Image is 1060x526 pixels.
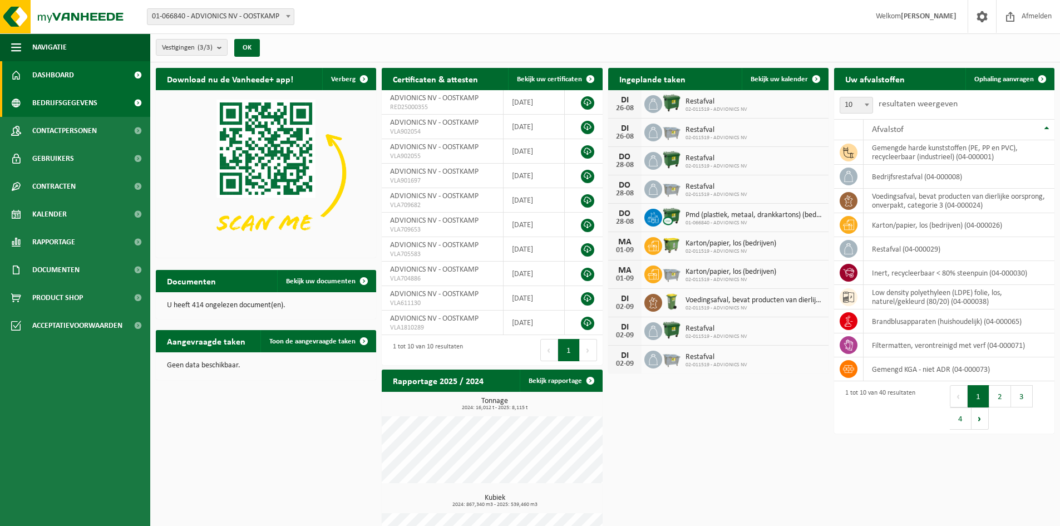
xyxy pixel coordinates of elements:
div: 26-08 [614,133,636,141]
div: 02-09 [614,360,636,368]
img: WB-1100-HPE-GN-50 [662,235,681,254]
span: VLA1810289 [390,323,495,332]
td: gemengd KGA - niet ADR (04-000073) [864,357,1054,381]
span: 02-011519 - ADVIONICS NV [686,106,747,113]
span: Rapportage [32,228,75,256]
span: ADVIONICS NV - OOSTKAMP [390,192,479,200]
span: Karton/papier, los (bedrijven) [686,239,776,248]
button: Previous [950,385,968,407]
button: Vestigingen(3/3) [156,39,228,56]
p: Geen data beschikbaar. [167,362,365,370]
h2: Documenten [156,270,227,292]
a: Bekijk uw documenten [277,270,375,292]
div: DO [614,209,636,218]
span: ADVIONICS NV - OOSTKAMP [390,217,479,225]
td: filtermatten, verontreinigd met verf (04-000071) [864,333,1054,357]
img: WB-0140-HPE-GN-50 [662,292,681,311]
span: VLA611130 [390,299,495,308]
strong: [PERSON_NAME] [901,12,957,21]
div: DI [614,323,636,332]
img: WB-1100-HPE-GN-01 [662,150,681,169]
span: Karton/papier, los (bedrijven) [686,268,776,277]
span: ADVIONICS NV - OOSTKAMP [390,168,479,176]
button: OK [234,39,260,57]
count: (3/3) [198,44,213,51]
span: Restafval [686,325,747,333]
img: WB-2500-GAL-GY-01 [662,264,681,283]
span: Bekijk uw kalender [751,76,808,83]
td: [DATE] [504,139,565,164]
div: 28-08 [614,161,636,169]
button: 3 [1011,385,1033,407]
span: ADVIONICS NV - OOSTKAMP [390,143,479,151]
img: WB-2500-GAL-GY-01 [662,179,681,198]
button: Verberg [322,68,375,90]
button: Previous [540,339,558,361]
a: Bekijk uw kalender [742,68,827,90]
div: DI [614,351,636,360]
div: DO [614,153,636,161]
td: [DATE] [504,237,565,262]
span: Restafval [686,183,747,191]
span: Verberg [331,76,356,83]
td: gemengde harde kunststoffen (PE, PP en PVC), recycleerbaar (industrieel) (04-000001) [864,140,1054,165]
span: Gebruikers [32,145,74,173]
p: U heeft 414 ongelezen document(en). [167,302,365,309]
td: brandblusapparaten (huishoudelijk) (04-000065) [864,309,1054,333]
span: 02-011519 - ADVIONICS NV [686,305,823,312]
span: Bekijk uw documenten [286,278,356,285]
div: 02-09 [614,332,636,340]
div: 1 tot 10 van 40 resultaten [840,384,915,431]
h3: Tonnage [387,397,602,411]
td: restafval (04-000029) [864,237,1054,261]
h3: Kubiek [387,494,602,508]
span: VLA709653 [390,225,495,234]
span: Documenten [32,256,80,284]
span: VLA704886 [390,274,495,283]
span: 02-011519 - ADVIONICS NV [686,248,776,255]
div: DO [614,181,636,190]
td: [DATE] [504,188,565,213]
h2: Ingeplande taken [608,68,697,90]
img: WB-1100-CU [662,207,681,226]
span: Afvalstof [872,125,904,134]
a: Toon de aangevraagde taken [260,330,375,352]
td: [DATE] [504,164,565,188]
span: Pmd (plastiek, metaal, drankkartons) (bedrijven) [686,211,823,220]
span: Contactpersonen [32,117,97,145]
div: MA [614,266,636,275]
div: 02-09 [614,303,636,311]
span: Voedingsafval, bevat producten van dierlijke oorsprong, onverpakt, categorie 3 [686,296,823,305]
button: Next [580,339,597,361]
span: 10 [840,97,872,113]
span: Ophaling aanvragen [974,76,1034,83]
span: VLA901697 [390,176,495,185]
span: VLA705583 [390,250,495,259]
td: bedrijfsrestafval (04-000008) [864,165,1054,189]
td: [DATE] [504,213,565,237]
td: [DATE] [504,286,565,311]
div: 01-09 [614,247,636,254]
td: karton/papier, los (bedrijven) (04-000026) [864,213,1054,237]
span: Acceptatievoorwaarden [32,312,122,340]
span: 02-011519 - ADVIONICS NV [686,135,747,141]
span: 01-066840 - ADVIONICS NV - OOSTKAMP [147,8,294,25]
td: [DATE] [504,262,565,286]
a: Bekijk rapportage [520,370,602,392]
div: 01-09 [614,275,636,283]
button: 4 [950,407,972,430]
a: Bekijk uw certificaten [508,68,602,90]
img: WB-2500-GAL-GY-01 [662,122,681,141]
span: Restafval [686,126,747,135]
span: Bedrijfsgegevens [32,89,97,117]
span: 01-066840 - ADVIONICS NV - OOSTKAMP [147,9,294,24]
img: WB-1100-HPE-GN-01 [662,94,681,112]
div: 28-08 [614,190,636,198]
span: Contracten [32,173,76,200]
span: Dashboard [32,61,74,89]
div: 26-08 [614,105,636,112]
span: 01-066840 - ADVIONICS NV [686,220,823,227]
div: 28-08 [614,218,636,226]
div: DI [614,124,636,133]
td: [DATE] [504,90,565,115]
